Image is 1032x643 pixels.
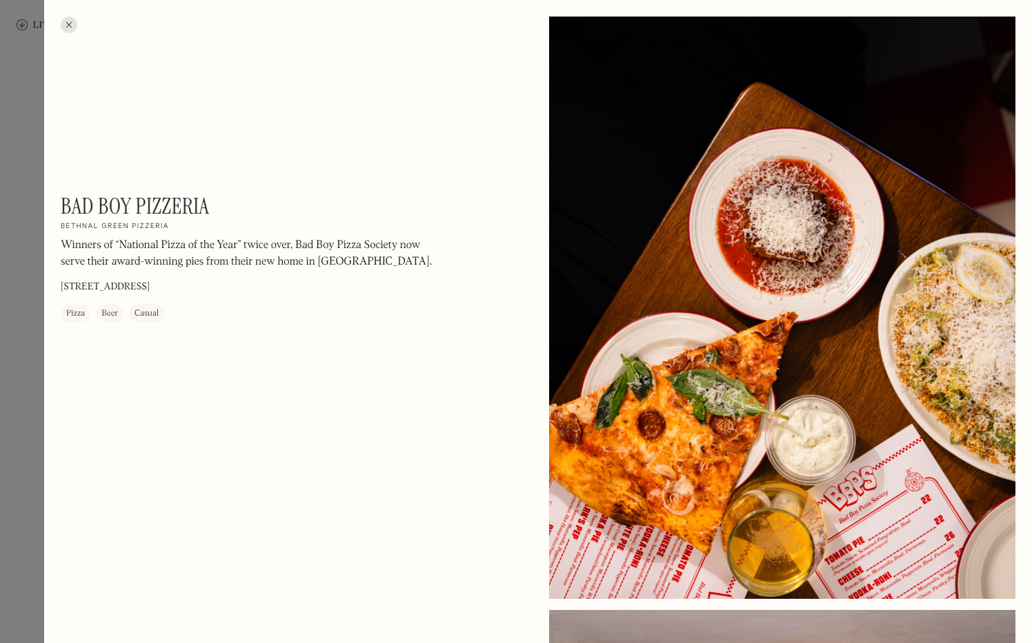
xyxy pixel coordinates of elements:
p: Winners of “National Pizza of the Year” twice over, Bad Boy Pizza Society now serve their award-w... [61,237,433,270]
div: Pizza [66,307,85,320]
h1: Bad Boy Pizzeria [61,193,209,219]
p: [STREET_ADDRESS] [61,280,150,294]
div: Beer [101,307,118,320]
h2: Bethnal Green Pizzeria [61,222,169,232]
div: Casual [135,307,159,320]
